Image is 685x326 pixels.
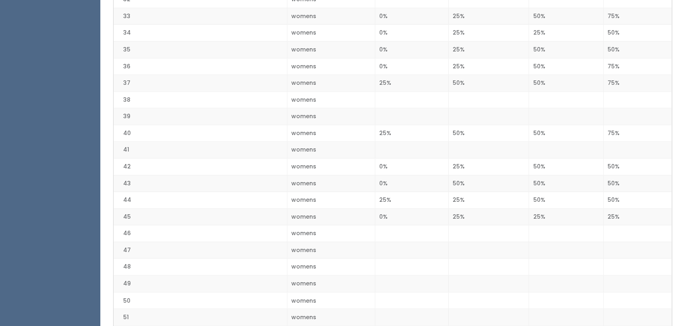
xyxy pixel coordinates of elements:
[114,41,287,58] td: 35
[604,75,672,92] td: 75%
[604,208,672,225] td: 25%
[448,25,529,41] td: 25%
[529,192,604,209] td: 50%
[375,175,448,192] td: 0%
[114,208,287,225] td: 45
[529,75,604,92] td: 50%
[375,41,448,58] td: 0%
[114,242,287,258] td: 47
[448,75,529,92] td: 50%
[448,41,529,58] td: 25%
[287,192,375,209] td: womens
[287,309,375,326] td: womens
[114,75,287,92] td: 37
[448,208,529,225] td: 25%
[287,141,375,158] td: womens
[287,25,375,41] td: womens
[287,258,375,275] td: womens
[287,91,375,108] td: womens
[604,175,672,192] td: 50%
[604,158,672,175] td: 50%
[114,275,287,292] td: 49
[375,158,448,175] td: 0%
[287,125,375,141] td: womens
[114,125,287,141] td: 40
[529,158,604,175] td: 50%
[287,225,375,242] td: womens
[114,108,287,125] td: 39
[375,25,448,41] td: 0%
[114,8,287,25] td: 33
[604,58,672,75] td: 75%
[114,25,287,41] td: 34
[448,58,529,75] td: 25%
[375,208,448,225] td: 0%
[287,208,375,225] td: womens
[114,58,287,75] td: 36
[604,192,672,209] td: 50%
[114,225,287,242] td: 46
[448,125,529,141] td: 50%
[114,292,287,309] td: 50
[114,158,287,175] td: 42
[604,41,672,58] td: 50%
[114,91,287,108] td: 38
[448,158,529,175] td: 25%
[287,58,375,75] td: womens
[287,8,375,25] td: womens
[448,192,529,209] td: 25%
[604,8,672,25] td: 75%
[287,292,375,309] td: womens
[448,8,529,25] td: 25%
[529,175,604,192] td: 50%
[287,75,375,92] td: womens
[529,25,604,41] td: 25%
[375,8,448,25] td: 0%
[375,192,448,209] td: 25%
[114,258,287,275] td: 48
[287,108,375,125] td: womens
[287,158,375,175] td: womens
[529,58,604,75] td: 50%
[287,275,375,292] td: womens
[114,192,287,209] td: 44
[287,175,375,192] td: womens
[375,58,448,75] td: 0%
[529,208,604,225] td: 25%
[375,125,448,141] td: 25%
[375,75,448,92] td: 25%
[529,125,604,141] td: 50%
[529,8,604,25] td: 50%
[114,175,287,192] td: 43
[114,309,287,326] td: 51
[604,25,672,41] td: 50%
[529,41,604,58] td: 50%
[114,141,287,158] td: 41
[448,175,529,192] td: 50%
[287,41,375,58] td: womens
[604,125,672,141] td: 75%
[287,242,375,258] td: womens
